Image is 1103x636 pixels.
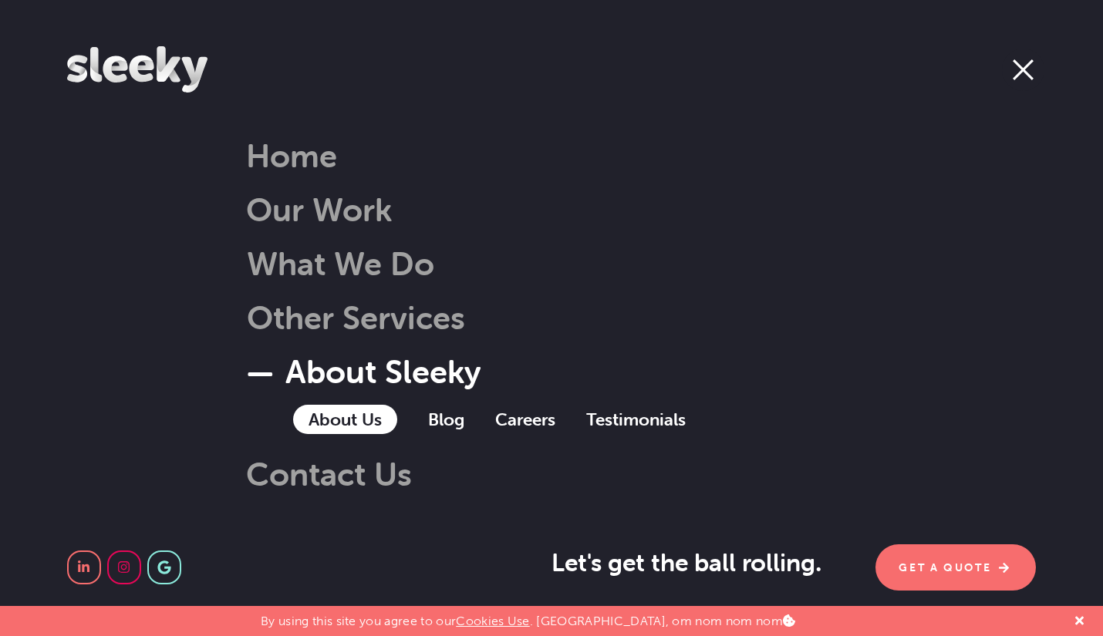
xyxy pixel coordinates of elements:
[246,190,392,229] a: Our Work
[875,544,1036,591] a: Get A Quote
[246,136,337,175] a: Home
[456,614,530,628] a: Cookies Use
[261,606,795,628] p: By using this site you agree to our . [GEOGRAPHIC_DATA], om nom nom nom
[495,409,555,430] a: Careers
[551,547,821,577] span: Let's get the ball rolling
[246,454,412,493] a: Contact Us
[207,244,434,283] a: What We Do
[818,549,824,577] span: .
[293,405,397,434] a: About Us
[207,298,465,337] a: Other Services
[246,352,481,391] a: About Sleeky
[67,46,207,93] img: Sleeky Web Design Newcastle
[586,409,686,430] a: Testimonials
[428,409,464,430] a: Blog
